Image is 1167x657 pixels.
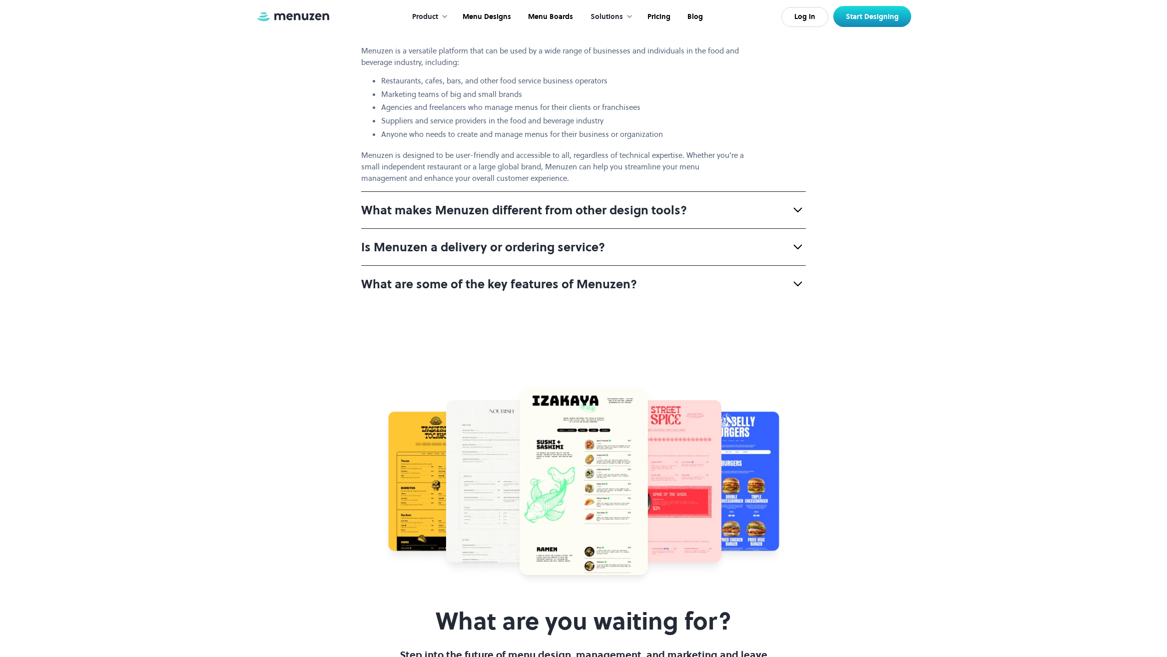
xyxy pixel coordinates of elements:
img: Free Menus [381,387,787,586]
li: Restaurants, cafes, bars, and other food service business operators [381,75,745,89]
p: Menuzen is a versatile platform that can be used by a wide range of businesses and individuals in... [361,45,745,68]
strong: What are some of the key features of Menuzen? [361,276,637,292]
h3: What are you waiting for? [392,607,775,636]
a: Pricing [638,1,678,32]
div: Solutions [590,11,623,22]
li: Anyone who needs to create and manage menus for their business or organization [381,129,745,142]
div: Solutions [581,1,638,32]
li: Suppliers and service providers in the food and beverage industry [381,115,745,129]
strong: Is Menuzen a delivery or ordering service? [361,239,605,255]
div: Product [402,1,453,32]
a: Start Designing [833,6,911,27]
div: Product [412,11,438,22]
p: Menuzen is designed to be user-friendly and accessible to all, regardless of technical expertise.... [361,149,745,184]
a: Menu Designs [453,1,519,32]
li: Agencies and freelancers who manage menus for their clients or franchisees [381,102,745,115]
a: Menu Boards [519,1,581,32]
li: Marketing teams of big and small brands [381,89,745,102]
strong: What makes Menuzen different from other design tools? [361,202,687,218]
a: Log In [781,7,828,27]
a: Blog [678,1,710,32]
